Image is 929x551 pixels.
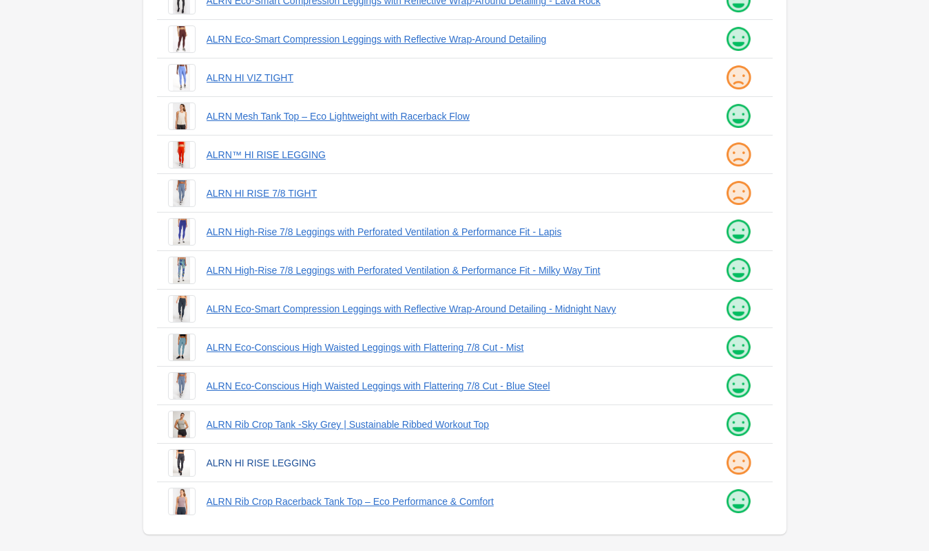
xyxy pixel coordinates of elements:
[207,225,693,239] a: ALRN High-Rise 7/8 Leggings with Perforated Ventilation & Performance Fit - Lapis
[207,263,693,277] a: ALRN High-Rise 7/8 Leggings with Perforated Ventilation & Performance Fit - Milky Way Tint
[207,32,693,46] a: ALRN Eco-Smart Compression Leggings with Reflective Wrap-Around Detailing
[207,71,693,85] a: ALRN HI VIZ TIGHT
[207,379,693,393] a: ALRN Eco-Conscious High Waisted Leggings with Flattering 7/8 Cut - Blue Steel
[724,180,752,207] img: sad.png
[724,218,752,246] img: happy.png
[724,25,752,53] img: happy.png
[207,495,693,508] a: ALRN Rib Crop Racerback Tank Top – Eco Performance & Comfort
[724,372,752,400] img: happy.png
[724,102,752,130] img: happy.png
[724,64,752,91] img: sad.png
[207,418,693,431] a: ALRN Rib Crop Tank -Sky Grey | Sustainable Ribbed Workout Top
[207,302,693,316] a: ALRN Eco-Smart Compression Leggings with Reflective Wrap-Around Detailing - Midnight Navy
[724,257,752,284] img: happy.png
[724,411,752,438] img: happy.png
[207,456,693,470] a: ALRN HI RISE LEGGING
[207,186,693,200] a: ALRN HI RISE 7/8 TIGHT
[724,295,752,323] img: happy.png
[207,341,693,354] a: ALRN Eco-Conscious High Waisted Leggings with Flattering 7/8 Cut - Mist
[207,109,693,123] a: ALRN Mesh Tank Top – Eco Lightweight with Racerback Flow
[207,148,693,162] a: ALRN™ HI RISE LEGGING
[724,141,752,169] img: sad.png
[724,449,752,477] img: sad.png
[724,488,752,515] img: happy.png
[724,334,752,361] img: happy.png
